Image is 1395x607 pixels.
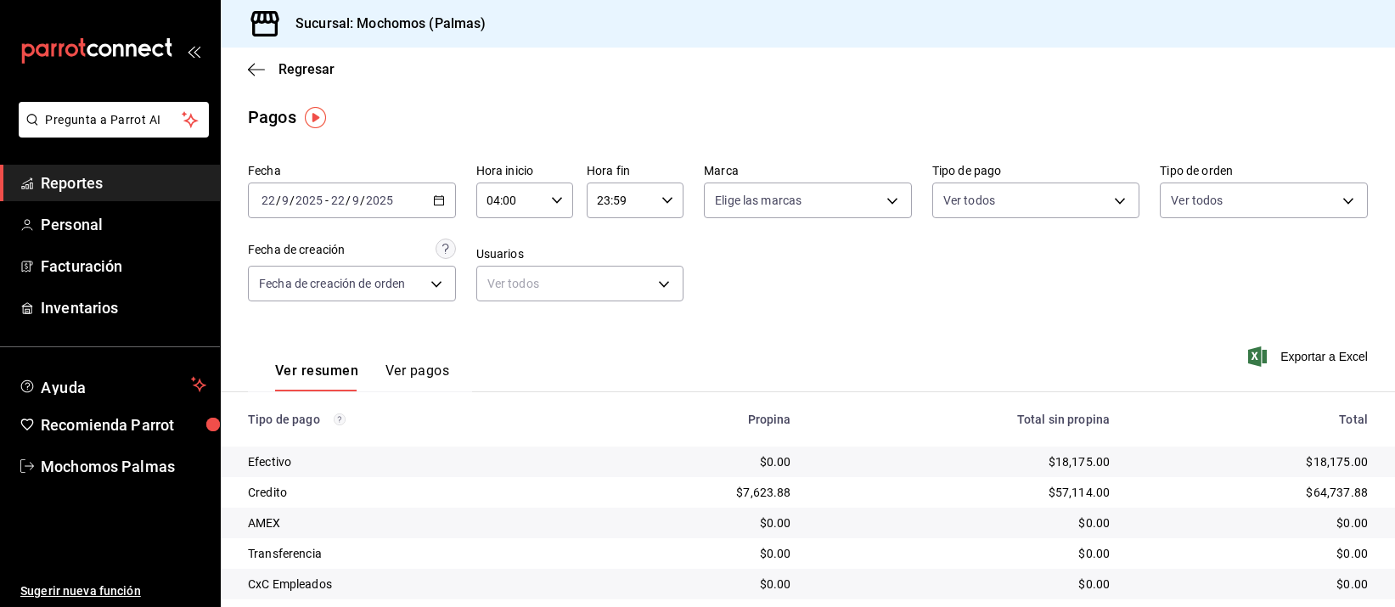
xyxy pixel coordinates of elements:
[281,194,290,207] input: --
[248,545,574,562] div: Transferencia
[248,166,456,177] label: Fecha
[41,255,206,278] span: Facturación
[248,413,574,426] div: Tipo de pago
[476,266,684,301] div: Ver todos
[19,102,209,138] button: Pregunta a Parrot AI
[601,545,791,562] div: $0.00
[601,453,791,470] div: $0.00
[1137,413,1368,426] div: Total
[12,123,209,141] a: Pregunta a Parrot AI
[704,166,912,177] label: Marca
[248,241,345,259] div: Fecha de creación
[41,296,206,319] span: Inventarios
[330,194,346,207] input: --
[282,14,487,34] h3: Sucursal: Mochomos (Palmas)
[346,194,351,207] span: /
[365,194,394,207] input: ----
[290,194,295,207] span: /
[385,363,449,391] button: Ver pagos
[818,576,1111,593] div: $0.00
[1137,514,1368,531] div: $0.00
[1137,484,1368,501] div: $64,737.88
[943,192,995,209] span: Ver todos
[1137,453,1368,470] div: $18,175.00
[259,275,405,292] span: Fecha de creación de orden
[248,61,335,77] button: Regresar
[1252,346,1368,367] button: Exportar a Excel
[46,111,183,129] span: Pregunta a Parrot AI
[41,413,206,436] span: Recomienda Parrot
[587,166,683,177] label: Hora fin
[295,194,323,207] input: ----
[261,194,276,207] input: --
[1171,192,1223,209] span: Ver todos
[1137,576,1368,593] div: $0.00
[334,413,346,425] svg: Los pagos realizados con Pay y otras terminales son montos brutos.
[248,453,574,470] div: Efectivo
[278,61,335,77] span: Regresar
[818,413,1111,426] div: Total sin propina
[818,484,1111,501] div: $57,114.00
[601,484,791,501] div: $7,623.88
[1160,166,1368,177] label: Tipo de orden
[41,213,206,236] span: Personal
[932,166,1140,177] label: Tipo de pago
[601,514,791,531] div: $0.00
[715,192,802,209] span: Elige las marcas
[41,374,184,395] span: Ayuda
[601,576,791,593] div: $0.00
[248,514,574,531] div: AMEX
[476,166,573,177] label: Hora inicio
[360,194,365,207] span: /
[41,455,206,478] span: Mochomos Palmas
[248,576,574,593] div: CxC Empleados
[818,545,1111,562] div: $0.00
[187,44,200,58] button: open_drawer_menu
[276,194,281,207] span: /
[476,249,684,261] label: Usuarios
[818,514,1111,531] div: $0.00
[305,107,326,128] img: Tooltip marker
[325,194,329,207] span: -
[20,582,206,600] span: Sugerir nueva función
[352,194,360,207] input: --
[1137,545,1368,562] div: $0.00
[601,413,791,426] div: Propina
[275,363,358,391] button: Ver resumen
[248,104,296,130] div: Pagos
[275,363,449,391] div: navigation tabs
[41,171,206,194] span: Reportes
[818,453,1111,470] div: $18,175.00
[248,484,574,501] div: Credito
